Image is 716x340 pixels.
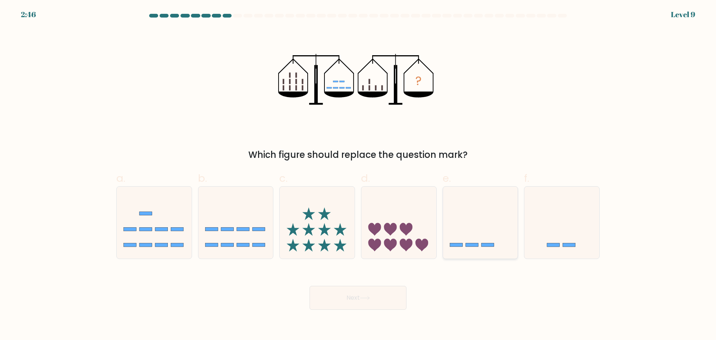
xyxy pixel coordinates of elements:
[21,9,36,20] div: 2:46
[443,171,451,185] span: e.
[198,171,207,185] span: b.
[416,73,422,90] tspan: ?
[279,171,288,185] span: c.
[671,9,695,20] div: Level 9
[361,171,370,185] span: d.
[310,286,406,310] button: Next
[524,171,529,185] span: f.
[116,171,125,185] span: a.
[121,148,595,162] div: Which figure should replace the question mark?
